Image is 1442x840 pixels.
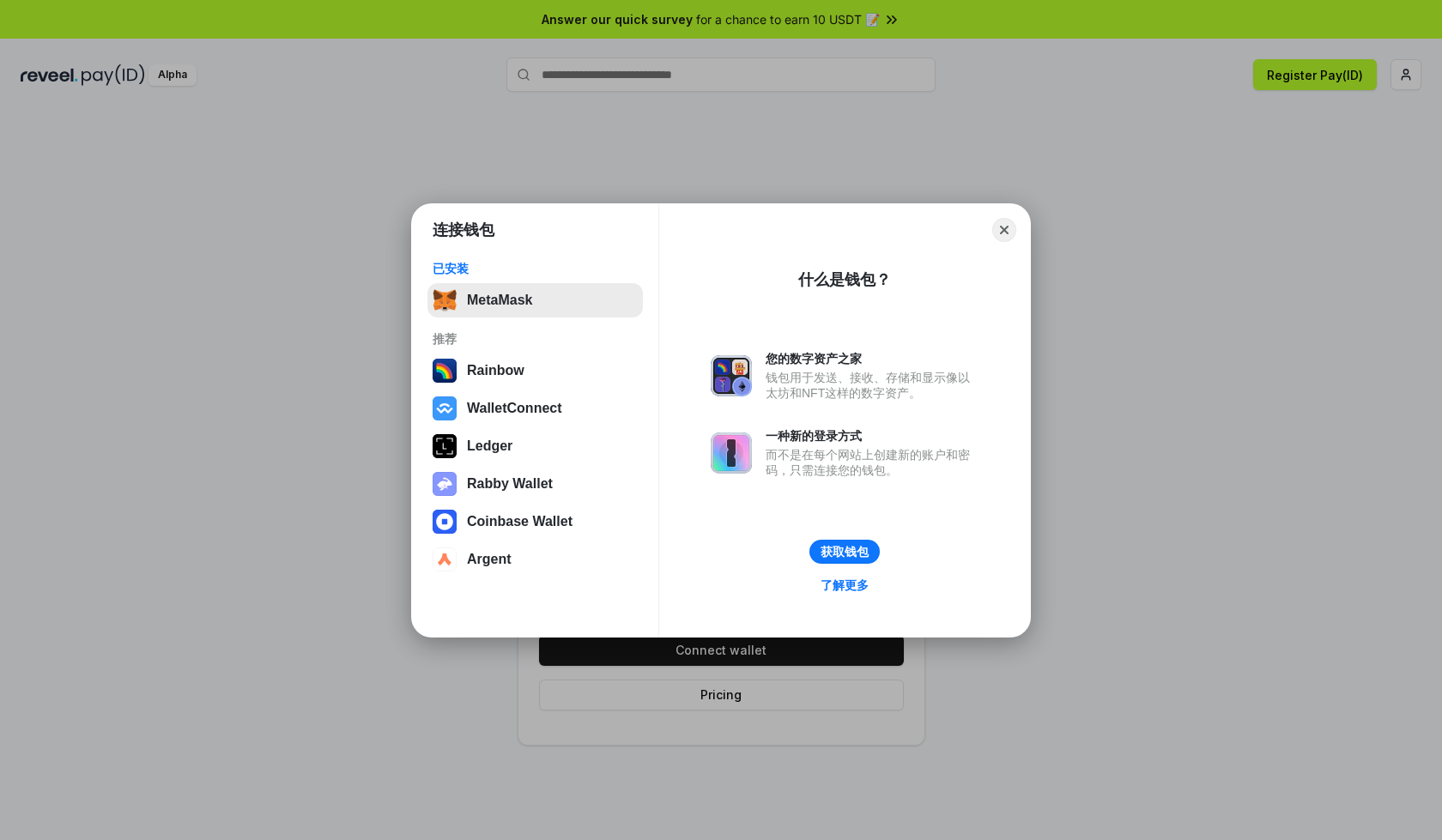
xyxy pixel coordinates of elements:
[427,354,643,388] button: Rainbow
[766,447,978,478] div: 而不是在每个网站上创建新的账户和密码，只需连接您的钱包。
[433,261,638,276] div: 已安装
[766,428,978,444] div: 一种新的登录方式
[821,544,869,559] div: 获取钱包
[427,391,643,426] button: WalletConnect
[433,510,457,534] img: svg+xml,%3Csvg%20width%3D%2228%22%20height%3D%2228%22%20viewBox%3D%220%200%2028%2028%22%20fill%3D...
[711,355,752,396] img: svg+xml,%3Csvg%20xmlns%3D%22http%3A%2F%2Fwww.w3.org%2F2000%2Fsvg%22%20fill%3D%22none%22%20viewBox...
[433,396,457,420] img: svg+xml,%3Csvg%20width%3D%2228%22%20height%3D%2228%22%20viewBox%3D%220%200%2028%2028%22%20fill%3D...
[433,288,457,312] img: svg+xml,%3Csvg%20fill%3D%22none%22%20height%3D%2233%22%20viewBox%3D%220%200%2035%2033%22%20width%...
[711,432,752,474] img: svg+xml,%3Csvg%20xmlns%3D%22http%3A%2F%2Fwww.w3.org%2F2000%2Fsvg%22%20fill%3D%22none%22%20viewBox...
[467,476,553,492] div: Rabby Wallet
[427,467,643,501] button: Rabby Wallet
[433,359,457,383] img: svg+xml,%3Csvg%20width%3D%22120%22%20height%3D%22120%22%20viewBox%3D%220%200%20120%20120%22%20fil...
[433,547,457,571] img: svg+xml,%3Csvg%20width%3D%2228%22%20height%3D%2228%22%20viewBox%3D%220%200%2028%2028%22%20fill%3D...
[427,505,643,539] button: Coinbase Wallet
[427,429,643,463] button: Ledger
[467,363,524,378] div: Rainbow
[798,269,891,290] div: 什么是钱包？
[821,577,869,593] div: 了解更多
[467,293,532,308] div: MetaMask
[427,283,643,317] button: MetaMask
[467,401,562,416] div: WalletConnect
[433,472,457,496] img: svg+xml,%3Csvg%20xmlns%3D%22http%3A%2F%2Fwww.w3.org%2F2000%2Fsvg%22%20fill%3D%22none%22%20viewBox...
[766,370,978,401] div: 钱包用于发送、接收、存储和显示像以太坊和NFT这样的数字资产。
[810,574,879,596] a: 了解更多
[766,351,978,366] div: 您的数字资产之家
[809,540,880,564] button: 获取钱包
[467,438,512,454] div: Ledger
[433,220,494,240] h1: 连接钱包
[427,542,643,577] button: Argent
[467,514,573,529] div: Coinbase Wallet
[433,331,638,347] div: 推荐
[992,218,1016,242] button: Close
[433,434,457,458] img: svg+xml,%3Csvg%20xmlns%3D%22http%3A%2F%2Fwww.w3.org%2F2000%2Fsvg%22%20width%3D%2228%22%20height%3...
[467,552,512,567] div: Argent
